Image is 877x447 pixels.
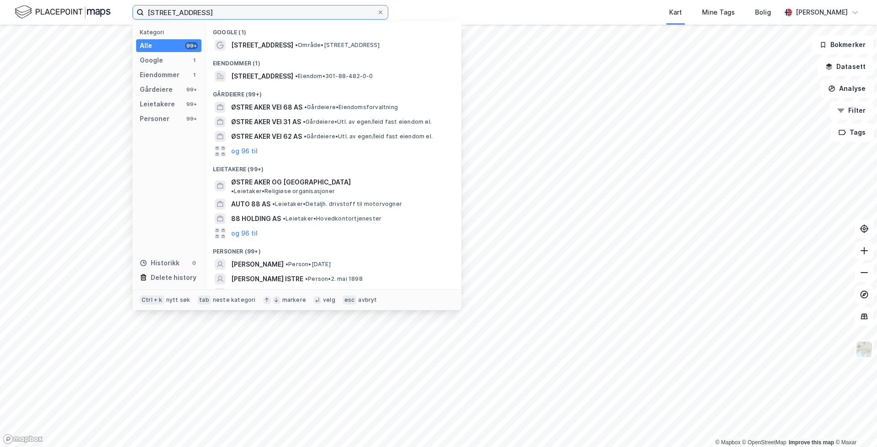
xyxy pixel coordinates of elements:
a: Improve this map [789,439,834,446]
span: • [303,118,306,125]
button: Datasett [818,58,873,76]
div: Gårdeiere [140,84,173,95]
div: neste kategori [213,296,256,304]
span: • [272,200,275,207]
div: Mine Tags [702,7,735,18]
span: [PERSON_NAME] [231,288,284,299]
button: og 96 til [231,146,258,157]
span: ØSTRE AKER OG [GEOGRAPHIC_DATA] [231,177,351,188]
span: Person • 2. mai 1898 [305,275,363,283]
span: Eiendom • 301-88-482-0-0 [295,73,373,80]
img: Z [856,341,873,358]
button: Filter [829,101,873,120]
span: ØSTRE AKER VEI 31 AS [231,116,301,127]
span: Gårdeiere • Utl. av egen/leid fast eiendom el. [304,133,433,140]
div: tab [197,295,211,305]
div: 99+ [185,86,198,93]
div: Bolig [755,7,771,18]
span: Leietaker • Religiøse organisasjoner [231,188,335,195]
div: velg [323,296,335,304]
div: 99+ [185,115,198,122]
div: Leietakere (99+) [206,158,461,175]
span: • [304,133,306,140]
div: esc [343,295,357,305]
div: Delete history [151,272,196,283]
span: Område • [STREET_ADDRESS] [295,42,380,49]
span: Leietaker • Detaljh. drivstoff til motorvogner [272,200,402,208]
div: Kart [669,7,682,18]
div: Google (1) [206,21,461,38]
span: Gårdeiere • Eiendomsforvaltning [304,104,398,111]
span: • [295,42,298,48]
div: avbryt [358,296,377,304]
div: Ctrl + k [140,295,164,305]
span: Leietaker • Hovedkontortjenester [283,215,381,222]
span: • [305,275,308,282]
div: Google [140,55,163,66]
span: • [283,215,285,222]
div: nytt søk [166,296,190,304]
div: 0 [190,259,198,267]
span: AUTO 88 AS [231,199,270,210]
div: Gårdeiere (99+) [206,84,461,100]
span: • [304,104,307,110]
span: [STREET_ADDRESS] [231,40,293,51]
span: Person • [DATE] [285,261,331,268]
div: Personer [140,113,169,124]
a: OpenStreetMap [742,439,787,446]
span: • [285,261,288,268]
span: • [295,73,298,79]
span: [PERSON_NAME] [231,259,284,270]
div: Kategori [140,29,201,36]
iframe: Chat Widget [831,403,877,447]
button: Bokmerker [812,36,873,54]
div: Historikk [140,258,180,268]
a: Mapbox homepage [3,434,43,444]
span: [PERSON_NAME] ISTRE [231,273,303,284]
button: Tags [831,123,873,142]
div: 99+ [185,100,198,108]
button: Analyse [820,79,873,98]
div: markere [282,296,306,304]
span: • [231,188,234,195]
div: Eiendommer (1) [206,53,461,69]
div: Alle [140,40,152,51]
a: Mapbox [715,439,740,446]
div: Personer (99+) [206,241,461,257]
div: 1 [190,71,198,79]
span: ØSTRE AKER VEI 68 AS [231,102,302,113]
div: 1 [190,57,198,64]
div: Leietakere [140,99,175,110]
div: 99+ [185,42,198,49]
input: Søk på adresse, matrikkel, gårdeiere, leietakere eller personer [144,5,377,19]
span: 88 HOLDING AS [231,213,281,224]
img: logo.f888ab2527a4732fd821a326f86c7f29.svg [15,4,111,20]
div: [PERSON_NAME] [796,7,848,18]
span: Gårdeiere • Utl. av egen/leid fast eiendom el. [303,118,432,126]
span: ØSTRE AKER VEI 62 AS [231,131,302,142]
button: og 96 til [231,228,258,239]
span: [STREET_ADDRESS] [231,71,293,82]
div: Eiendommer [140,69,180,80]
